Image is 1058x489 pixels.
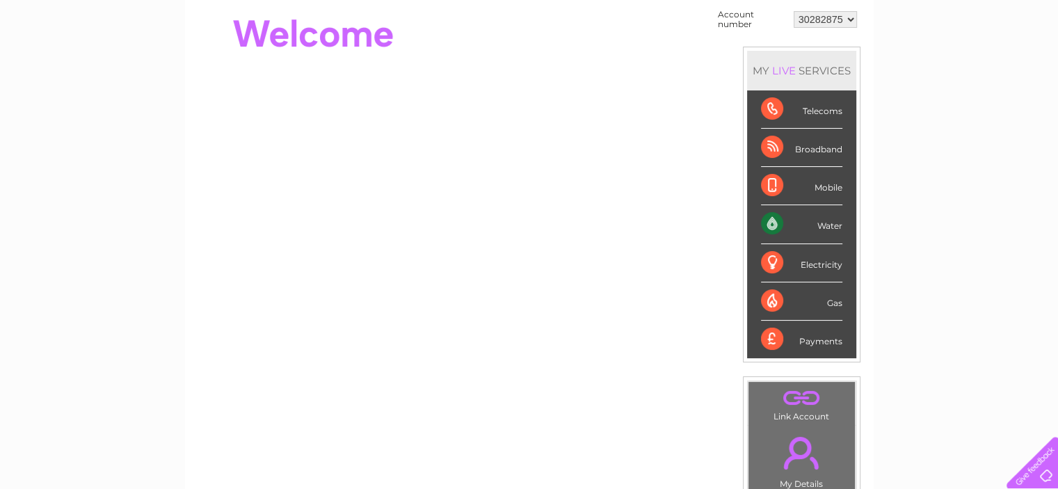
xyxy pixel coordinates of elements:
a: . [752,428,851,477]
div: Broadband [761,129,842,167]
div: Gas [761,282,842,321]
a: Water [813,59,840,70]
div: Water [761,205,842,243]
div: MY SERVICES [747,51,856,90]
div: Payments [761,321,842,358]
div: Mobile [761,167,842,205]
img: logo.png [37,36,108,79]
a: . [752,385,851,410]
a: Blog [937,59,957,70]
div: Clear Business is a trading name of Verastar Limited (registered in [GEOGRAPHIC_DATA] No. 3667643... [201,8,858,67]
td: Link Account [748,381,856,425]
a: Telecoms [887,59,929,70]
div: Telecoms [761,90,842,129]
a: Log out [1012,59,1045,70]
a: Contact [965,59,1000,70]
td: Account number [714,6,790,33]
div: LIVE [769,64,799,77]
a: 0333 014 3131 [796,7,892,24]
a: Energy [848,59,879,70]
div: Electricity [761,244,842,282]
